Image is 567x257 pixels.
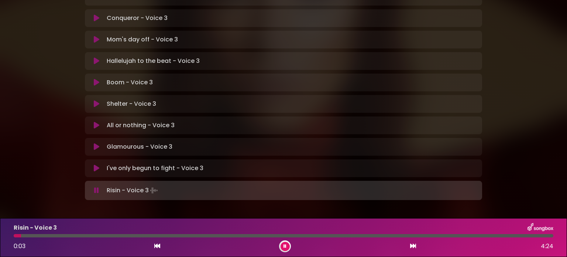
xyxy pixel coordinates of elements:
[107,164,203,173] p: I've only begun to fight - Voice 3
[528,223,553,233] img: songbox-logo-white.png
[107,142,172,151] p: Glamourous - Voice 3
[107,78,153,87] p: Boom - Voice 3
[149,185,159,196] img: waveform4.gif
[107,14,168,23] p: Conqueror - Voice 3
[107,121,175,130] p: All or nothing - Voice 3
[107,57,200,65] p: Hallelujah to the beat - Voice 3
[107,35,178,44] p: Mom's day off - Voice 3
[107,185,159,196] p: Risin - Voice 3
[14,223,57,232] p: Risin - Voice 3
[107,99,156,108] p: Shelter - Voice 3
